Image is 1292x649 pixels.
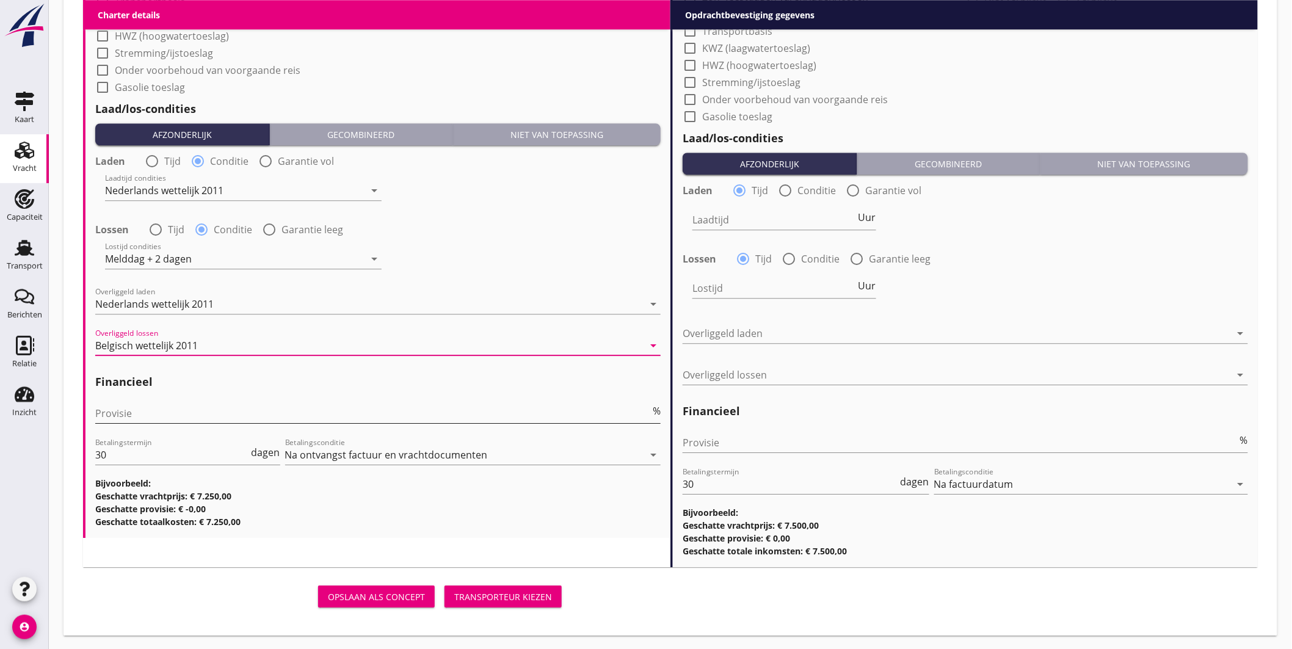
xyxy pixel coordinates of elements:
[115,81,185,93] label: Gasolie toeslag
[318,586,435,607] button: Opslaan als concept
[1238,435,1248,445] div: %
[285,449,488,460] div: Na ontvangst factuur en vrachtdocumenten
[869,253,931,265] label: Garantie leeg
[95,374,661,390] h2: Financieel
[100,128,264,141] div: Afzonderlijk
[683,506,1248,519] h3: Bijvoorbeeld:
[646,448,661,462] i: arrow_drop_down
[95,404,650,423] input: Provisie
[650,406,661,416] div: %
[95,340,198,351] div: Belgisch wettelijk 2011
[367,252,382,266] i: arrow_drop_down
[105,185,223,196] div: Nederlands wettelijk 2011
[15,115,34,123] div: Kaart
[683,184,713,197] strong: Laden
[683,545,1248,557] h3: Geschatte totale inkomsten: € 7.500,00
[692,210,856,230] input: Laadtijd
[2,3,46,48] img: logo-small.a267ee39.svg
[328,590,425,603] div: Opslaan als concept
[862,158,1034,170] div: Gecombineerd
[95,223,129,236] strong: Lossen
[7,311,42,319] div: Berichten
[1233,326,1248,341] i: arrow_drop_down
[95,445,249,465] input: Betalingstermijn
[857,153,1040,175] button: Gecombineerd
[278,155,334,167] label: Garantie vol
[702,8,817,20] label: Verzekering schip vereist
[454,590,552,603] div: Transporteur kiezen
[13,164,37,172] div: Vracht
[95,490,661,502] h3: Geschatte vrachtprijs: € 7.250,00
[168,223,184,236] label: Tijd
[214,223,252,236] label: Conditie
[683,253,716,265] strong: Lossen
[702,93,888,106] label: Onder voorbehoud van voorgaande reis
[865,184,921,197] label: Garantie vol
[445,586,562,607] button: Transporteur kiezen
[115,64,300,76] label: Onder voorbehoud van voorgaande reis
[797,184,836,197] label: Conditie
[702,42,810,54] label: KWZ (laagwatertoeslag)
[115,13,223,25] label: KWZ (laagwatertoeslag)
[683,519,1248,532] h3: Geschatte vrachtprijs: € 7.500,00
[12,408,37,416] div: Inzicht
[7,262,43,270] div: Transport
[95,123,270,145] button: Afzonderlijk
[95,155,125,167] strong: Laden
[95,101,661,117] h2: Laad/los-condities
[12,615,37,639] i: account_circle
[692,278,856,298] input: Lostijd
[458,128,656,141] div: Niet van toepassing
[1233,368,1248,382] i: arrow_drop_down
[7,213,43,221] div: Capaciteit
[367,183,382,198] i: arrow_drop_down
[934,479,1014,490] div: Na factuurdatum
[683,433,1238,452] input: Provisie
[115,47,213,59] label: Stremming/ijstoeslag
[95,299,214,310] div: Nederlands wettelijk 2011
[683,153,857,175] button: Afzonderlijk
[281,223,343,236] label: Garantie leeg
[683,474,898,494] input: Betalingstermijn
[249,448,280,457] div: dagen
[683,532,1248,545] h3: Geschatte provisie: € 0,00
[702,59,816,71] label: HWZ (hoogwatertoeslag)
[12,360,37,368] div: Relatie
[702,111,772,123] label: Gasolie toeslag
[95,477,661,490] h3: Bijvoorbeeld:
[683,403,1248,419] h2: Financieel
[1233,477,1248,491] i: arrow_drop_down
[453,123,661,145] button: Niet van toepassing
[898,477,929,487] div: dagen
[270,123,452,145] button: Gecombineerd
[683,130,1248,147] h2: Laad/los-condities
[702,25,772,37] label: Transportbasis
[801,253,840,265] label: Conditie
[115,30,229,42] label: HWZ (hoogwatertoeslag)
[210,155,249,167] label: Conditie
[95,502,661,515] h3: Geschatte provisie: € -0,00
[752,184,768,197] label: Tijd
[1045,158,1243,170] div: Niet van toepassing
[702,76,800,89] label: Stremming/ijstoeslag
[105,253,192,264] div: Melddag + 2 dagen
[1040,153,1248,175] button: Niet van toepassing
[755,253,772,265] label: Tijd
[646,297,661,311] i: arrow_drop_down
[164,155,181,167] label: Tijd
[858,212,876,222] span: Uur
[858,281,876,291] span: Uur
[688,158,852,170] div: Afzonderlijk
[95,515,661,528] h3: Geschatte totaalkosten: € 7.250,00
[275,128,447,141] div: Gecombineerd
[646,338,661,353] i: arrow_drop_down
